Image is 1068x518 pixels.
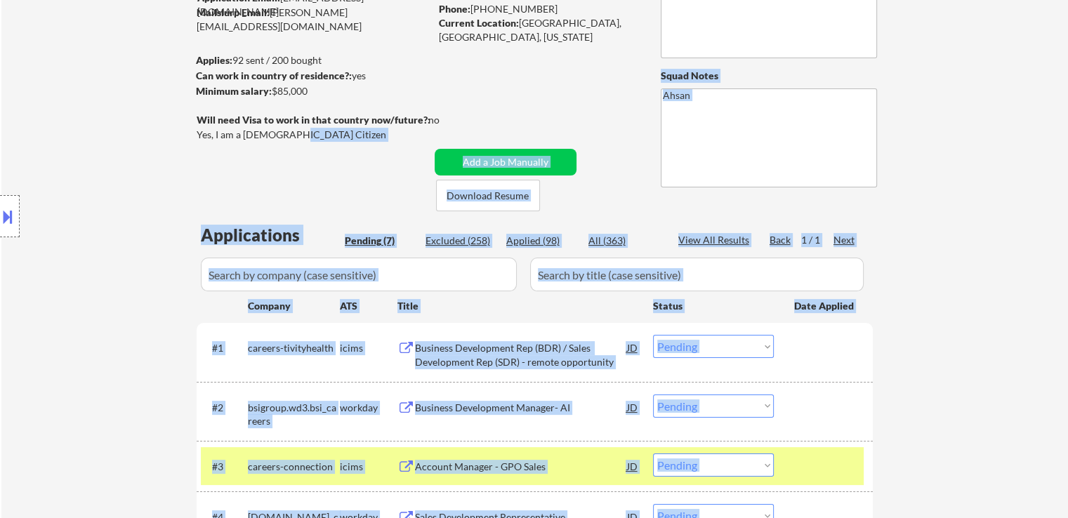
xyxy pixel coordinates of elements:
div: 92 sent / 200 bought [196,53,430,67]
div: no [428,113,468,127]
div: Back [770,233,792,247]
div: icims [340,341,397,355]
input: Search by company (case sensitive) [201,258,517,291]
div: Excluded (258) [426,234,496,248]
div: View All Results [678,233,753,247]
div: ATS [340,299,397,313]
strong: Mailslurp Email: [197,6,270,18]
div: JD [626,453,640,479]
div: #1 [212,341,237,355]
div: Title [397,299,640,313]
div: Next [833,233,856,247]
div: $85,000 [196,84,430,98]
strong: Can work in country of residence?: [196,69,352,81]
div: Applied (98) [506,234,576,248]
div: All (363) [588,234,659,248]
button: Add a Job Manually [435,149,576,175]
strong: Will need Visa to work in that country now/future?: [197,114,430,126]
div: icims [340,460,397,474]
div: bsigroup.wd3.bsi_careers [248,401,340,428]
div: workday [340,401,397,415]
div: [GEOGRAPHIC_DATA], [GEOGRAPHIC_DATA], [US_STATE] [439,16,638,44]
div: 1 / 1 [801,233,833,247]
button: Download Resume [436,180,540,211]
div: Applications [201,227,340,244]
div: Company [248,299,340,313]
strong: Phone: [439,3,470,15]
div: Date Applied [794,299,856,313]
div: Business Development Manager- AI [415,401,627,415]
div: #2 [212,401,237,415]
div: Squad Notes [661,69,877,83]
div: JD [626,335,640,360]
strong: Applies: [196,54,232,66]
div: Yes, I am a [DEMOGRAPHIC_DATA] Citizen [197,128,434,142]
div: Account Manager - GPO Sales [415,460,627,474]
div: careers-connection [248,460,340,474]
strong: Minimum salary: [196,85,272,97]
div: [PERSON_NAME][EMAIL_ADDRESS][DOMAIN_NAME] [197,6,430,33]
div: #3 [212,460,237,474]
div: Status [653,293,774,318]
div: Pending (7) [345,234,415,248]
div: yes [196,69,426,83]
div: careers-tivityhealth [248,341,340,355]
strong: Current Location: [439,17,519,29]
div: JD [626,394,640,420]
div: [PHONE_NUMBER] [439,2,638,16]
input: Search by title (case sensitive) [530,258,864,291]
div: Business Development Rep (BDR) / Sales Development Rep (SDR) - remote opportunity [415,341,627,368]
